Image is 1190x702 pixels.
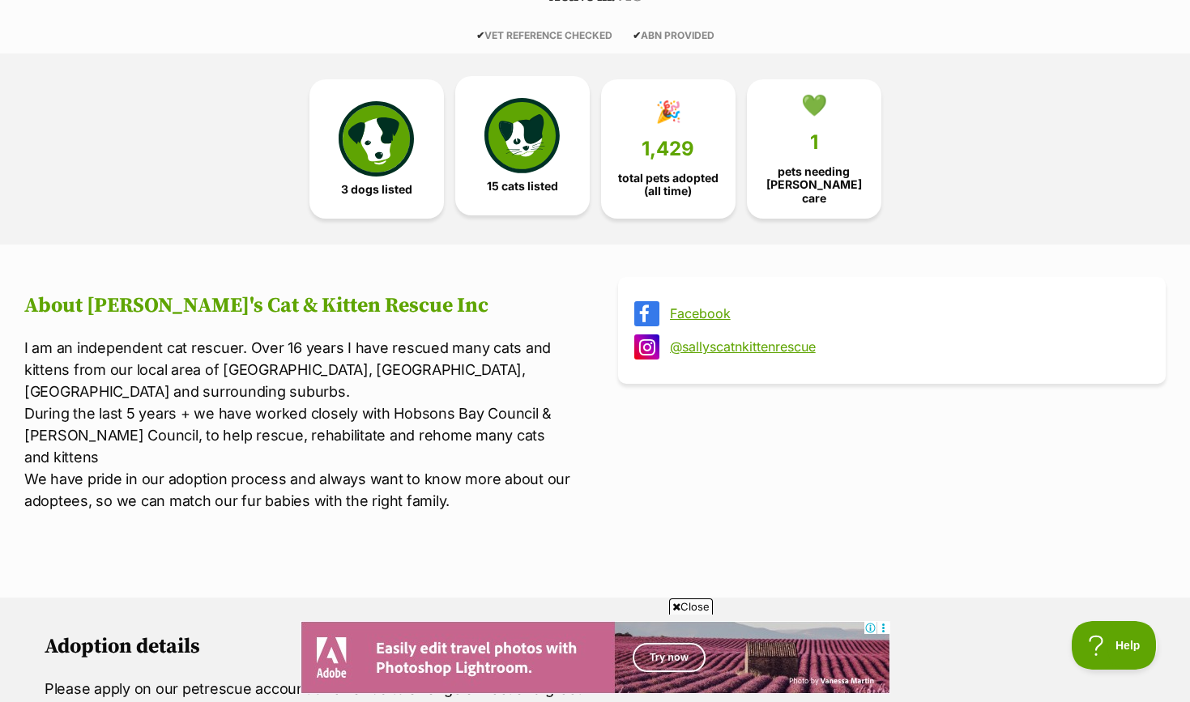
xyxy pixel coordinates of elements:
h2: Adoption details [45,635,1145,659]
span: ABN PROVIDED [633,29,714,41]
span: VET REFERENCE CHECKED [476,29,612,41]
icon: ✔ [476,29,484,41]
a: Facebook [670,306,1143,321]
span: 1,429 [642,138,694,160]
span: 15 cats listed [487,180,558,193]
div: 💚 [801,93,827,117]
a: 🎉 1,429 total pets adopted (all time) [601,79,736,219]
h2: About [PERSON_NAME]'s Cat & Kitten Rescue Inc [24,294,572,318]
span: pets needing [PERSON_NAME] care [761,165,868,204]
a: 3 dogs listed [309,79,444,219]
a: 15 cats listed [455,76,590,215]
iframe: Help Scout Beacon - Open [1072,621,1158,670]
span: 3 dogs listed [341,183,412,196]
a: @sallyscatnkittenrescue [670,339,1143,354]
p: I am an independent cat rescuer. Over 16 years I have rescued many cats and kittens from our loca... [24,337,572,512]
iframe: Advertisement [301,621,890,694]
img: cat-icon-068c71abf8fe30c970a85cd354bc8e23425d12f6e8612795f06af48be43a487a.svg [484,98,559,172]
img: petrescue-icon-eee76f85a60ef55c4a1927667547b313a7c0e82042636edf73dce9c88f694885.svg [339,101,413,176]
div: 🎉 [655,100,681,124]
span: Close [669,598,713,615]
a: 💚 1 pets needing [PERSON_NAME] care [747,79,881,219]
span: 1 [810,131,818,154]
span: total pets adopted (all time) [615,172,722,198]
icon: ✔ [633,29,641,41]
